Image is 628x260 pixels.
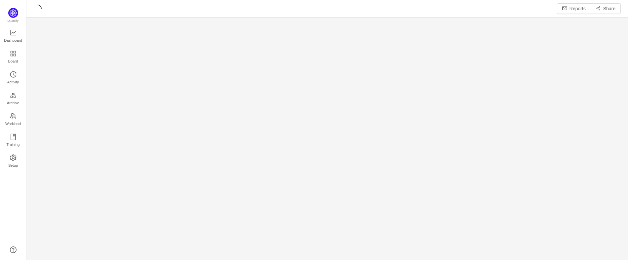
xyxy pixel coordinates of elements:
span: Board [8,55,18,68]
i: icon: book [10,134,17,140]
a: Training [10,134,17,147]
i: icon: team [10,113,17,119]
i: icon: appstore [10,50,17,57]
span: Workload [5,117,21,130]
i: icon: history [10,71,17,78]
button: icon: mailReports [557,3,591,14]
a: Board [10,51,17,64]
button: icon: share-altShare [591,3,621,14]
span: Activity [7,75,19,89]
i: icon: gold [10,92,17,99]
span: Quantify [8,19,19,22]
a: Activity [10,71,17,85]
i: icon: loading [34,5,42,13]
i: icon: setting [10,154,17,161]
a: Workload [10,113,17,126]
a: icon: question-circle [10,246,17,253]
a: Setup [10,155,17,168]
img: Quantify [8,8,18,18]
span: Setup [8,159,18,172]
span: Training [6,138,19,151]
span: Dashboard [4,34,22,47]
a: Dashboard [10,30,17,43]
a: Archive [10,92,17,106]
i: icon: line-chart [10,29,17,36]
span: Archive [7,96,19,109]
